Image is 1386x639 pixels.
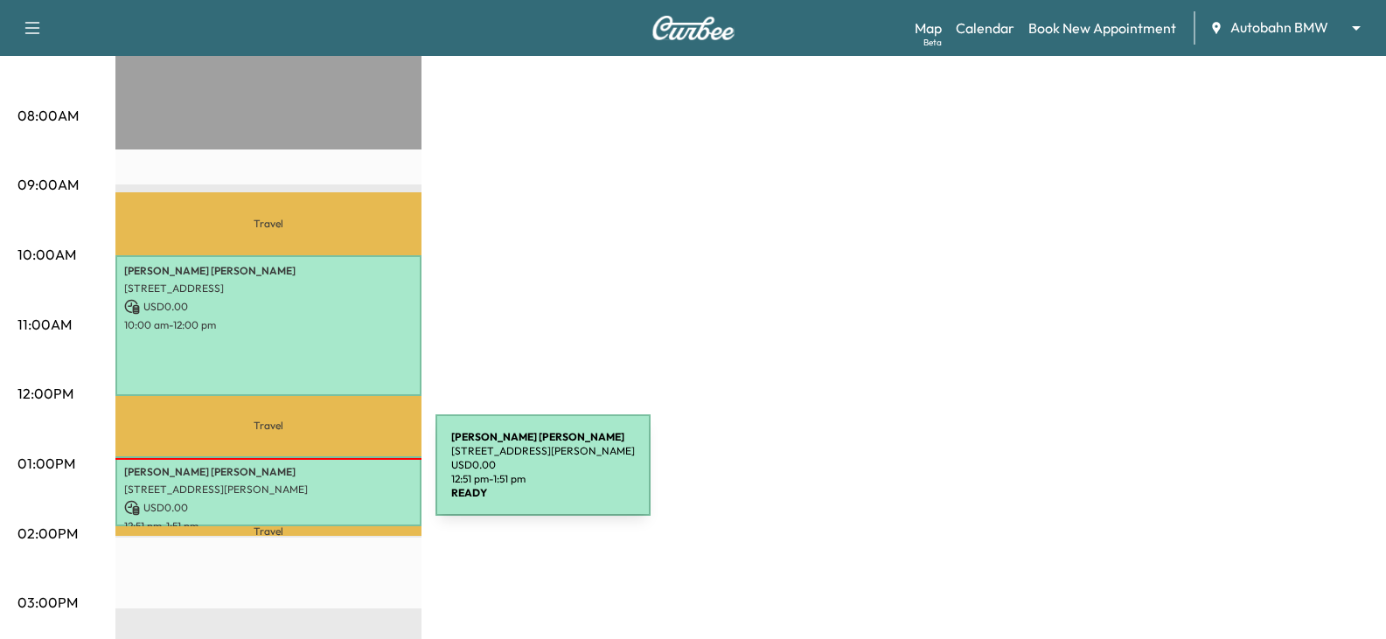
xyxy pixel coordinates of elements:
p: Travel [115,396,421,456]
p: 12:51 pm - 1:51 pm [124,519,413,533]
p: [STREET_ADDRESS][PERSON_NAME] [124,483,413,497]
p: USD 0.00 [124,299,413,315]
p: [PERSON_NAME] [PERSON_NAME] [124,465,413,479]
p: 10:00AM [17,244,76,265]
img: Curbee Logo [651,16,735,40]
p: [PERSON_NAME] [PERSON_NAME] [124,264,413,278]
p: 12:00PM [17,383,73,404]
p: Travel [115,526,421,536]
p: 11:00AM [17,314,72,335]
p: 09:00AM [17,174,79,195]
p: 01:00PM [17,453,75,474]
p: 10:00 am - 12:00 pm [124,318,413,332]
a: Calendar [956,17,1014,38]
p: 08:00AM [17,105,79,126]
a: MapBeta [915,17,942,38]
p: 02:00PM [17,523,78,544]
p: USD 0.00 [124,500,413,516]
a: Book New Appointment [1028,17,1176,38]
p: 03:00PM [17,592,78,613]
p: Travel [115,192,421,254]
span: Autobahn BMW [1230,17,1328,38]
div: Beta [923,36,942,49]
p: [STREET_ADDRESS] [124,281,413,295]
